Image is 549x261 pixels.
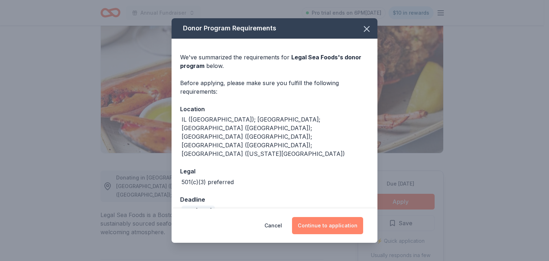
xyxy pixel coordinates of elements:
[180,53,369,70] div: We've summarized the requirements for below.
[180,79,369,96] div: Before applying, please make sure you fulfill the following requirements:
[180,195,369,204] div: Deadline
[264,217,282,234] button: Cancel
[182,178,234,186] div: 501(c)(3) preferred
[182,115,369,158] div: IL ([GEOGRAPHIC_DATA]); [GEOGRAPHIC_DATA]; [GEOGRAPHIC_DATA] ([GEOGRAPHIC_DATA]); [GEOGRAPHIC_DAT...
[172,18,377,39] div: Donor Program Requirements
[182,206,215,216] div: Due [DATE]
[292,217,363,234] button: Continue to application
[180,104,369,114] div: Location
[180,167,369,176] div: Legal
